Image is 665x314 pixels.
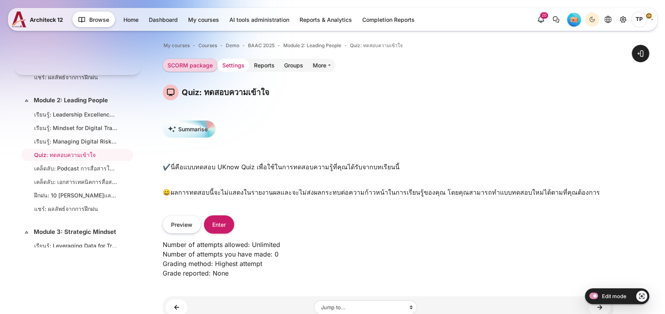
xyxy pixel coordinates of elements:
[163,40,613,51] nav: Navigation bar
[225,13,294,26] a: AI tools administration
[12,11,27,27] img: A12
[183,13,224,26] a: My courses
[163,59,217,72] a: SCORM package
[34,178,117,186] a: เคล็ดลับ: เอกสารเทคนิคการสื่อสารด้วย 6+7
[163,121,215,138] button: Summarise
[602,293,627,299] span: Edit mode
[540,12,548,19] div: 20
[34,73,117,81] a: แชร์: ผลลัพธ์จากการฝึกฝน
[34,191,117,199] a: ฝึกฝน: 10 [PERSON_NAME]และการสื่อสาร
[534,12,548,27] div: Show notification window with 20 new notifications
[34,164,117,172] a: เคล็ดลับ: Podcast การสื่อสารให้ทรงพลังฉบับผู้นำ (32 นาที)
[34,241,117,250] a: เรียนรู้: Leveraging Data for Transformation (48 นาที)
[144,13,183,26] a: Dashboard
[279,59,308,72] a: Groups
[636,291,647,302] a: Show/Hide - Region
[163,178,613,197] p: 😄ผลการทดสอบนี้จะไม่แสดงในรายงานผลและจะไม่ส่งผลกระทบต่อความก้าวหน้าในการเรียนรู้ของคุณ โดยคุณสามาร...
[631,11,653,27] a: User menu
[198,42,217,49] a: Courses
[226,42,239,49] a: Demo
[585,12,599,27] button: Light Mode Dark Mode
[34,205,117,213] a: แชร์: ผลลัพธ์จากการฝึกฝน
[204,215,234,233] button: Enter
[23,228,31,236] span: Collapse
[567,12,581,27] div: Level #1
[163,215,201,233] button: Preview
[30,15,63,24] span: Architeck 12
[119,13,143,26] a: Home
[182,87,269,98] h4: Quiz: ทดสอบความเข้าใจ
[34,110,117,119] a: เรียนรู้: Leadership Excellence in the Digital Landscape (117 นาที)
[308,59,335,72] a: More
[72,11,115,27] button: Browse
[34,151,117,159] a: Quiz: ทดสอบความเข้าใจ
[631,11,647,27] span: Thanyaphon Pongpaichet
[163,240,613,278] p: Number of attempts allowed: Unlimited Number of attempts you have made: 0 Grading method: Highest...
[564,12,584,27] a: Level #1
[163,42,190,49] a: My courses
[357,13,419,26] a: Completion Reports
[34,124,117,132] a: เรียนรู้: Mindset for Digital Transformation (36 นาที)
[34,96,119,105] a: Module 2: Leading People
[549,12,563,27] button: There are 0 unread conversations
[248,42,275,49] a: BAAC 2025
[34,228,119,237] a: Module 3: Strategic Mindset
[283,42,341,49] a: Module 2: Leading People
[586,13,598,25] div: Dark Mode
[23,96,31,104] span: Collapse
[567,13,581,27] img: Level #1
[163,162,613,172] p: ✔️นี่คือแบบทดสอบ UKnow Quiz เพื่อใช้ในการทดสอบความรู้ที่คุณได้รับจากบทเรียนนี้
[249,59,279,72] a: Reports
[34,137,117,146] a: เรียนรู้: Managing Digital Risk (21 นาที)
[601,12,615,27] button: Languages
[295,13,357,26] a: Reports & Analytics
[350,42,403,49] a: Quiz: ทดสอบความเข้าใจ
[616,12,630,27] a: Site administration
[89,15,109,24] span: Browse
[12,11,66,27] a: A12 A12 Architeck 12
[217,59,249,72] a: Settings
